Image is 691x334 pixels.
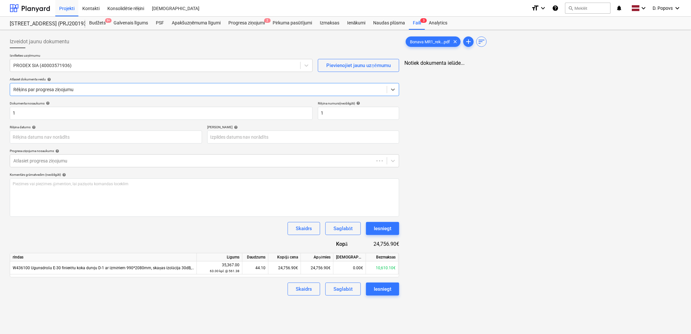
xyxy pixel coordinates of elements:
a: Faili3 [409,17,425,30]
a: Pirkuma pasūtījumi [269,17,316,30]
div: Daudzums [242,253,268,261]
input: Rēķina numurs [318,107,399,120]
div: Budžets [85,17,110,30]
iframe: Chat Widget [658,303,691,334]
i: format_size [531,4,539,12]
span: help [355,101,360,105]
span: D. Popovs [653,6,673,11]
div: Pievienojiet jaunu uzņēmumu [326,61,391,70]
button: Saglabāt [325,222,361,235]
span: 2 [264,18,271,23]
a: Analytics [425,17,451,30]
i: notifications [616,4,622,12]
button: Skaidrs [288,283,320,296]
div: Saglabāt [333,224,353,233]
div: 24,756.90€ [358,240,400,248]
button: Iesniegt [366,222,399,235]
div: Komentārs grāmatvedim (neobligāti) [10,173,399,177]
div: Iesniegt [374,224,391,233]
a: Naudas plūsma [370,17,409,30]
a: PSF [152,17,168,30]
i: keyboard_arrow_down [640,4,647,12]
div: [DEMOGRAPHIC_DATA] izmaksas [333,253,366,261]
div: 44.10 [242,261,268,274]
div: Rēķina datums [10,125,202,129]
span: help [46,77,51,81]
div: Bezmaksas [366,253,399,261]
div: rindas [10,253,197,261]
div: Saglabāt [333,285,353,293]
div: Skaidrs [296,224,312,233]
div: [PERSON_NAME] [207,125,400,129]
a: Apakšuzņēmuma līgumi [168,17,224,30]
i: keyboard_arrow_down [673,4,681,12]
i: Zināšanu pamats [552,4,559,12]
div: Bonava MR1_rek...pdf [406,36,461,47]
div: 0.00€ [333,261,366,274]
div: 24,756.90€ [301,261,333,274]
input: Dokumenta nosaukums [10,107,313,120]
a: Progresa ziņojumi2 [224,17,269,30]
a: Budžets9+ [85,17,110,30]
p: Izvēlieties uzņēmumu [10,53,313,59]
small: 63.00 kpl. @ 561.38 [210,269,239,273]
i: keyboard_arrow_down [539,4,547,12]
span: Bonava MR1_rek...pdf [406,39,454,44]
button: Pievienojiet jaunu uzņēmumu [318,59,399,72]
div: Apņēmies [301,253,333,261]
a: Galvenais līgums [110,17,152,30]
div: Notiek dokumenta ielāde... [404,60,681,66]
button: Saglabāt [325,283,361,296]
div: Līgums [197,253,242,261]
button: Meklēt [565,3,611,14]
div: Faili [409,17,425,30]
div: [STREET_ADDRESS] (PRJ2001934) 2601941 [10,21,77,27]
span: help [54,149,59,153]
div: 24,756.90€ [268,261,301,274]
a: Izmaksas [316,17,343,30]
span: help [233,125,238,129]
span: 3 [420,18,427,23]
input: Rēķina datums nav norādīts [10,131,202,144]
a: Ienākumi [343,17,370,30]
button: Iesniegt [366,283,399,296]
div: Atlasiet dokumenta veidu [10,77,399,81]
span: Izveidot jaunu dokumentu [10,38,69,46]
span: 9+ [105,18,112,23]
div: 10,610.10€ [366,261,399,274]
div: Kopējā cena [268,253,301,261]
div: Dokumenta nosaukums [10,101,313,105]
span: sort [478,38,485,46]
div: 35,367.00 [199,262,239,274]
span: W436100 Ugunsdrošu E-30 finierētu koka durvju D-1 ar izmēriem 990*2080mm, skaņas izolācija 30dB, ... [13,266,523,270]
span: help [61,173,66,177]
div: Iesniegt [374,285,391,293]
span: help [31,125,36,129]
div: Skaidrs [296,285,312,293]
div: Kopā [315,240,358,248]
span: clear [451,38,459,46]
input: Izpildes datums nav norādīts [207,131,400,144]
span: search [568,6,573,11]
div: Rēķina numurs (neobligāti) [318,101,399,105]
span: add [465,38,472,46]
span: help [45,101,50,105]
div: Progresa ziņojuma nosaukums [10,149,399,153]
button: Skaidrs [288,222,320,235]
div: Progresa ziņojumi [224,17,269,30]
